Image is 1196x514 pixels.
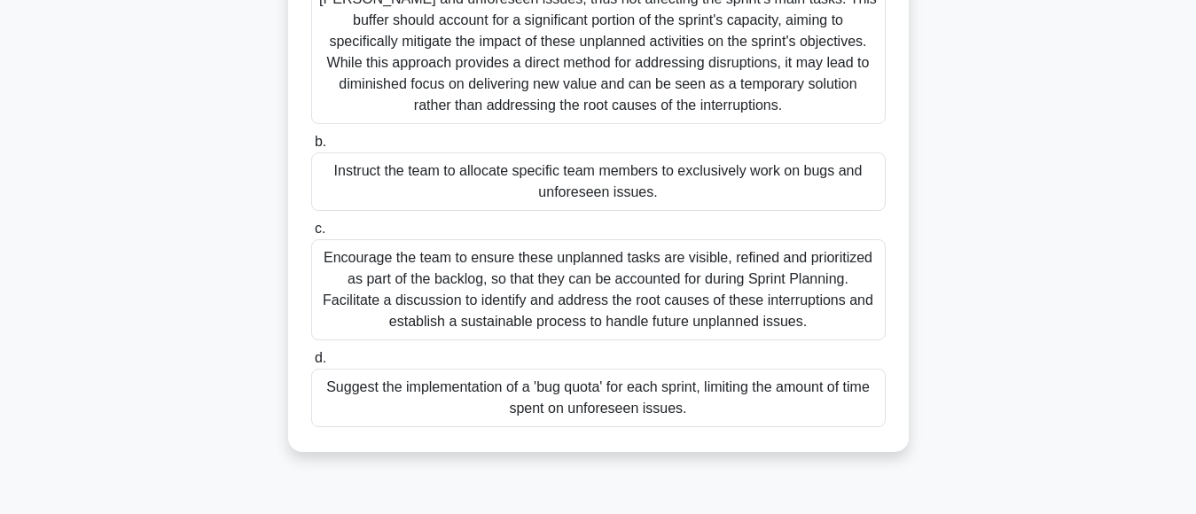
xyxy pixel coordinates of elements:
div: Encourage the team to ensure these unplanned tasks are visible, refined and prioritized as part o... [311,239,886,340]
div: Suggest the implementation of a 'bug quota' for each sprint, limiting the amount of time spent on... [311,369,886,427]
span: b. [315,134,326,149]
div: Instruct the team to allocate specific team members to exclusively work on bugs and unforeseen is... [311,152,886,211]
span: d. [315,350,326,365]
span: c. [315,221,325,236]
